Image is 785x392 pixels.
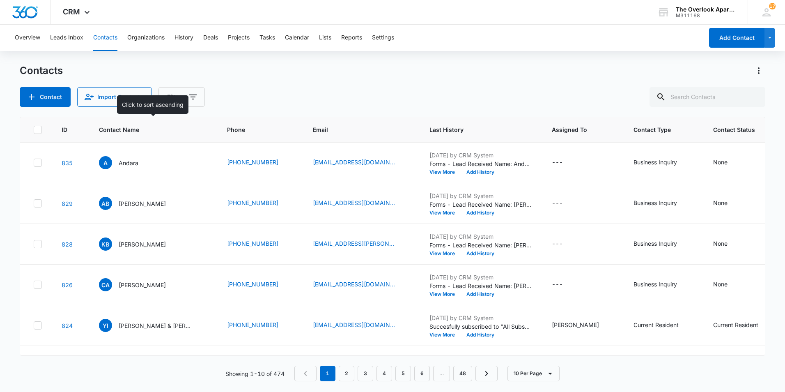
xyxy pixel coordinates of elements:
div: Contact Name - Chris Ahrens - Select to Edit Field [99,278,181,291]
a: Navigate to contact details page for Kaitie Burdick [62,241,73,248]
div: Assigned To - Desirea Archuleta - Select to Edit Field [552,321,614,330]
div: --- [552,158,563,168]
div: [PERSON_NAME] [552,321,599,329]
div: Contact Status - None - Select to Edit Field [713,239,742,249]
div: Contact Name - Amy BUSBY - Select to Edit Field [99,197,181,210]
div: Email - andaradelgrosso@gmail.com - Select to Edit Field [313,158,410,168]
a: [PHONE_NUMBER] [227,280,278,288]
div: Business Inquiry [634,239,677,248]
input: Search Contacts [650,87,765,107]
div: --- [552,239,563,249]
p: Forms - Lead Received Name: [PERSON_NAME] Email: [PERSON_NAME][EMAIL_ADDRESS][DOMAIN_NAME] Phone:... [429,241,532,249]
div: Assigned To - - Select to Edit Field [552,198,578,208]
div: Phone - (970) 685-0077 - Select to Edit Field [227,239,293,249]
div: Contact Name - Yessica Isassi Ramirez & Pedro Ivan Bueno Ibarra - Select to Edit Field [99,319,207,332]
a: Next Page [475,366,498,381]
a: [PHONE_NUMBER] [227,198,278,207]
div: Click to sort ascending [117,95,188,114]
div: Business Inquiry [634,198,677,207]
div: Contact Type - Business Inquiry - Select to Edit Field [634,158,692,168]
div: Email - ckahrens86@gmail.com - Select to Edit Field [313,280,410,290]
span: AB [99,197,112,210]
span: A [99,156,112,169]
div: None [713,280,728,288]
div: None [713,158,728,166]
a: [EMAIL_ADDRESS][DOMAIN_NAME] [313,198,395,207]
p: [PERSON_NAME] [119,240,166,249]
div: None [713,198,728,207]
a: Navigate to contact details page for Amy BUSBY [62,200,73,207]
div: --- [552,280,563,290]
button: Leads Inbox [50,25,83,51]
button: Settings [372,25,394,51]
button: View More [429,292,461,297]
p: [DATE] by CRM System [429,151,532,159]
button: Add History [461,332,500,337]
button: Add History [461,292,500,297]
button: Add History [461,251,500,256]
span: KB [99,238,112,251]
p: Showing 1-10 of 474 [225,369,285,378]
p: [DATE] by CRM System [429,354,532,363]
span: 17 [769,3,776,9]
a: [EMAIL_ADDRESS][DOMAIN_NAME] [313,321,395,329]
div: Email - Yessicaram07@gmail.com - Select to Edit Field [313,321,410,330]
div: Contact Status - Current Resident - Select to Edit Field [713,321,773,330]
span: Assigned To [552,125,602,134]
a: Page 3 [358,366,373,381]
button: Tasks [259,25,275,51]
p: Forms - Lead Received Name: Andara Email: [EMAIL_ADDRESS][DOMAIN_NAME] Phone: [PHONE_NUMBER] What... [429,159,532,168]
em: 1 [320,366,335,381]
div: Contact Name - Andara - Select to Edit Field [99,156,153,169]
button: Actions [752,64,765,77]
div: Phone - (970) 910-5045 - Select to Edit Field [227,198,293,208]
p: Succesfully subscribed to "All Subscribers". [429,322,532,331]
span: Email [313,125,398,134]
button: 10 Per Page [507,366,560,381]
a: [EMAIL_ADDRESS][DOMAIN_NAME] [313,158,395,166]
button: Lists [319,25,331,51]
button: Add History [461,170,500,175]
p: [DATE] by CRM System [429,314,532,322]
span: Contact Status [713,125,761,134]
div: notifications count [769,3,776,9]
button: History [174,25,193,51]
p: [DATE] by CRM System [429,273,532,281]
div: Contact Type - Business Inquiry - Select to Edit Field [634,280,692,290]
span: CA [99,278,112,291]
div: Contact Type - Current Resident - Select to Edit Field [634,321,693,330]
button: Deals [203,25,218,51]
a: Navigate to contact details page for Chris Ahrens [62,281,73,288]
a: [PHONE_NUMBER] [227,239,278,248]
div: account id [676,13,736,18]
div: Email - amybusby111774@gmail.com - Select to Edit Field [313,198,410,208]
p: [PERSON_NAME] [119,281,166,289]
a: [PHONE_NUMBER] [227,158,278,166]
a: Navigate to contact details page for Andara [62,159,73,166]
a: Page 48 [453,366,472,381]
div: Assigned To - - Select to Edit Field [552,239,578,249]
div: None [713,239,728,248]
a: [EMAIL_ADDRESS][DOMAIN_NAME] [313,280,395,288]
span: Contact Name [99,125,195,134]
div: Contact Type - Business Inquiry - Select to Edit Field [634,198,692,208]
button: View More [429,210,461,215]
h1: Contacts [20,65,63,77]
a: Page 6 [414,366,430,381]
a: Navigate to contact details page for Yessica Isassi Ramirez & Pedro Ivan Bueno Ibarra [62,322,73,329]
a: Page 5 [395,366,411,381]
button: Calendar [285,25,309,51]
button: Add History [461,210,500,215]
nav: Pagination [294,366,498,381]
p: [DATE] by CRM System [429,232,532,241]
button: View More [429,332,461,337]
button: Add Contact [709,28,764,48]
button: Filters [158,87,205,107]
div: Contact Type - Business Inquiry - Select to Edit Field [634,239,692,249]
button: Projects [228,25,250,51]
button: Reports [341,25,362,51]
button: Overview [15,25,40,51]
p: [DATE] by CRM System [429,191,532,200]
p: [PERSON_NAME] & [PERSON_NAME] [PERSON_NAME] [119,321,193,330]
a: [PHONE_NUMBER] [227,321,278,329]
